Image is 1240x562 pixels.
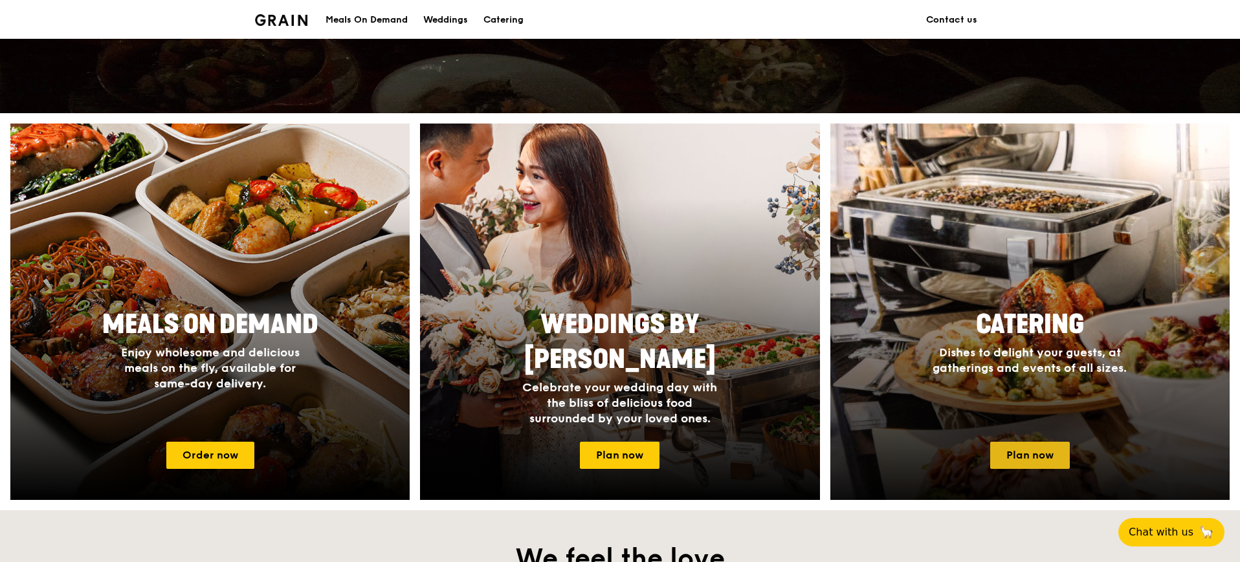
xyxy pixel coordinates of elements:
a: Catering [476,1,531,39]
button: Chat with us🦙 [1118,518,1224,546]
a: CateringDishes to delight your guests, at gatherings and events of all sizes.Plan now [830,124,1230,500]
img: weddings-card.4f3003b8.jpg [420,124,819,500]
a: Contact us [918,1,985,39]
a: Plan now [580,442,659,469]
div: Weddings [423,1,468,39]
span: Catering [976,309,1084,340]
img: meals-on-demand-card.d2b6f6db.png [10,124,410,500]
span: Celebrate your wedding day with the bliss of delicious food surrounded by your loved ones. [522,380,717,426]
span: 🦙 [1199,524,1214,540]
span: Meals On Demand [102,309,318,340]
span: Weddings by [PERSON_NAME] [524,309,716,375]
img: Grain [255,14,307,26]
span: Enjoy wholesome and delicious meals on the fly, available for same-day delivery. [121,345,300,391]
a: Meals On DemandEnjoy wholesome and delicious meals on the fly, available for same-day delivery.Or... [10,124,410,500]
a: Plan now [990,442,1070,469]
a: Order now [166,442,254,469]
span: Dishes to delight your guests, at gatherings and events of all sizes. [933,345,1127,375]
a: Weddings [415,1,476,39]
div: Catering [483,1,524,39]
div: Meals On Demand [326,1,408,39]
a: Weddings by [PERSON_NAME]Celebrate your wedding day with the bliss of delicious food surrounded b... [420,124,819,500]
span: Chat with us [1129,524,1193,540]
